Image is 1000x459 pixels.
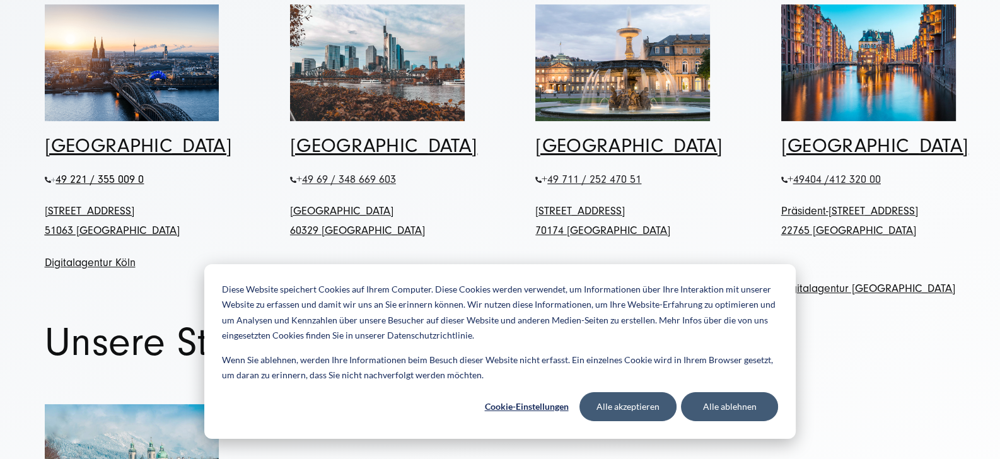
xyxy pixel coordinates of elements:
[793,173,881,186] span: 49
[805,173,881,186] span: 404 /
[788,173,881,186] span: +
[781,4,956,121] img: Elbe-Kanal in Hamburg - Digitalagentur hamburg
[290,134,477,157] a: [GEOGRAPHIC_DATA]
[302,173,396,186] span: 49 69 / 348 669 603
[535,262,709,276] a: Digitalagentur [GEOGRAPHIC_DATA]
[45,204,134,218] a: [STREET_ADDRESS]
[55,173,144,186] span: 49 221 / 355 009 0
[579,392,677,421] button: Alle akzeptieren
[478,392,575,421] button: Cookie-Einstellungen
[535,204,625,218] a: [STREET_ADDRESS]
[781,204,918,218] a: Präsident-[STREET_ADDRESS]
[781,282,955,295] a: Digitalagentur [GEOGRAPHIC_DATA]
[45,323,956,362] h1: Unsere Standorte in [GEOGRAPHIC_DATA]
[535,224,670,237] a: 70174 [GEOGRAPHIC_DATA]
[781,224,916,237] a: 22765 [GEOGRAPHIC_DATA]
[222,352,778,383] p: Wenn Sie ablehnen, werden Ihre Informationen beim Besuch dieser Website nicht erfasst. Ein einzel...
[45,4,219,121] img: Bild des Kölner Doms und der Rheinbrücke - digitalagentur Köln
[204,264,796,439] div: Cookie banner
[130,256,136,269] a: n
[51,175,56,185] span: +
[290,204,425,237] a: [GEOGRAPHIC_DATA]60329 [GEOGRAPHIC_DATA]
[45,256,130,269] a: Digitalagentur Köl
[45,224,180,237] a: 51063 [GEOGRAPHIC_DATA]
[290,4,465,121] img: Frankfurt Skyline Mit Blick über den Rhein im Herbst
[681,392,778,421] button: Alle ablehnen
[781,134,968,157] a: [GEOGRAPHIC_DATA]
[222,282,778,344] p: Diese Website speichert Cookies auf Ihrem Computer. Diese Cookies werden verwendet, um Informatio...
[829,173,881,186] span: 412 320 00
[547,173,641,186] span: 49 711 / 252 470 51
[535,4,710,121] img: Digitalagentur Stuttgart - Bild eines Brunnens in Stuttgart
[542,173,547,186] span: +
[290,262,464,276] a: Digitalagentur [GEOGRAPHIC_DATA]
[296,173,396,186] span: +
[535,134,723,157] a: [GEOGRAPHIC_DATA]
[45,134,232,157] a: [GEOGRAPHIC_DATA]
